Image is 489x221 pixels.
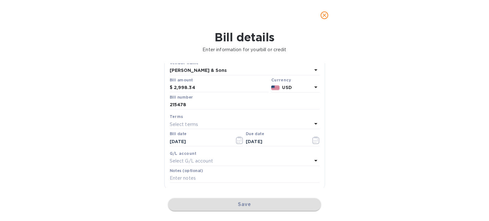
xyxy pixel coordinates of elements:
p: Enter information for your bill or credit [5,46,484,53]
input: Enter notes [170,174,320,183]
input: $ Enter bill amount [174,83,269,93]
b: G/L account [170,151,197,156]
button: close [317,8,332,23]
b: USD [282,85,292,90]
b: Terms [170,114,183,119]
label: Due date [246,132,264,136]
input: Enter bill number [170,100,320,110]
b: [PERSON_NAME] & Sons [170,68,227,73]
h1: Bill details [5,31,484,44]
b: Currency [271,78,291,82]
div: $ [170,83,174,93]
p: Select G/L account [170,158,213,164]
label: Bill date [170,132,187,136]
label: Notes (optional) [170,169,203,173]
label: Bill amount [170,78,193,82]
label: Bill number [170,95,193,99]
b: Vendor name [170,60,199,65]
img: USD [271,86,280,90]
p: Select terms [170,121,198,128]
input: Select date [170,137,230,146]
input: Due date [246,137,306,146]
